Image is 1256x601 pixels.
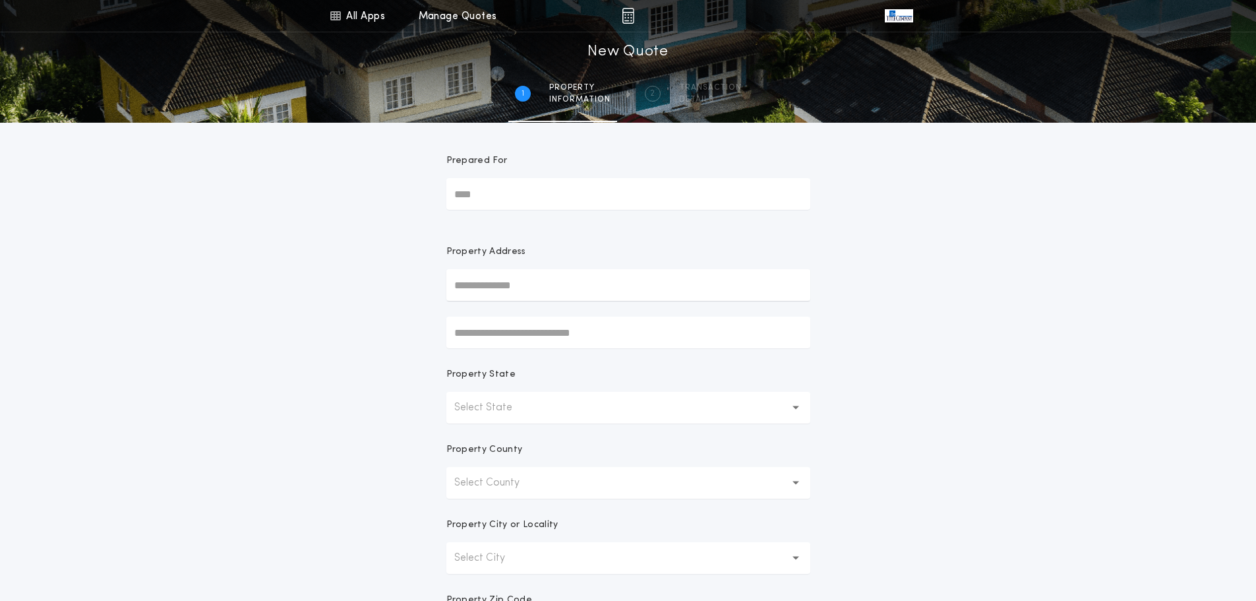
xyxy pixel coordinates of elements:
button: Select City [446,542,810,574]
h2: 2 [650,88,655,99]
p: Property County [446,443,523,457]
p: Property City or Locality [446,519,558,532]
p: Select County [454,475,541,491]
p: Property Address [446,245,810,259]
h2: 1 [522,88,524,99]
h1: New Quote [587,42,668,63]
input: Prepared For [446,178,810,210]
span: Transaction [679,82,742,93]
p: Property State [446,368,516,381]
button: Select State [446,392,810,424]
button: Select County [446,467,810,499]
p: Prepared For [446,154,508,168]
img: img [622,8,634,24]
span: information [549,94,611,105]
span: details [679,94,742,105]
img: vs-icon [885,9,912,22]
span: Property [549,82,611,93]
p: Select City [454,550,526,566]
p: Select State [454,400,533,416]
